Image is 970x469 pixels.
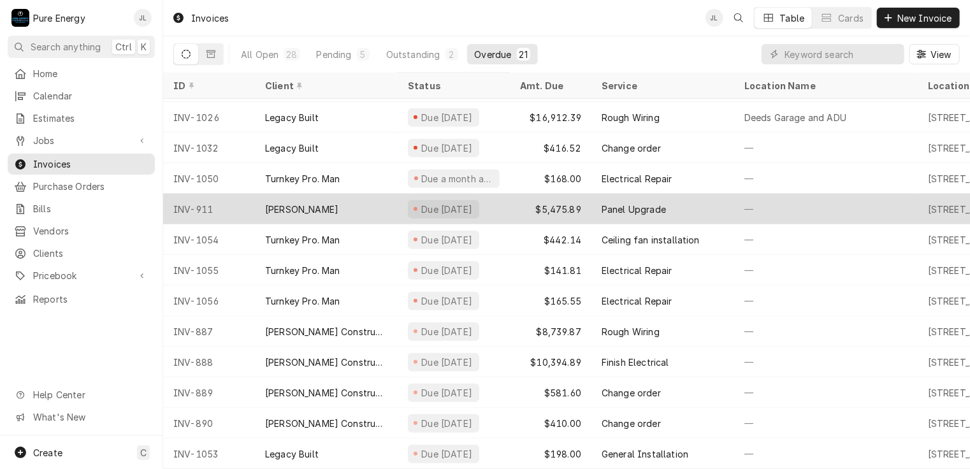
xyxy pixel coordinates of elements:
div: [PERSON_NAME] [265,203,338,216]
div: — [734,316,918,347]
span: Clients [33,247,148,260]
a: Home [8,63,155,84]
a: Go to Help Center [8,384,155,405]
button: Open search [728,8,749,28]
div: INV-1050 [163,163,255,194]
div: Due [DATE] [420,447,474,461]
div: INV-1026 [163,102,255,133]
div: 21 [519,48,528,61]
div: — [734,438,918,469]
div: Due [DATE] [420,417,474,430]
div: Cards [838,11,864,25]
input: Keyword search [785,44,898,64]
button: New Invoice [877,8,960,28]
div: Due [DATE] [420,294,474,308]
div: Client [265,79,385,92]
div: — [734,194,918,224]
div: INV-1056 [163,285,255,316]
a: Invoices [8,154,155,175]
div: Rough Wiring [602,111,660,124]
div: INV-1053 [163,438,255,469]
div: $141.81 [510,255,591,285]
div: Service [602,79,721,92]
div: Change order [602,386,661,400]
div: $581.60 [510,377,591,408]
div: INV-887 [163,316,255,347]
div: Status [408,79,497,92]
div: Deeds Garage and ADU [744,111,846,124]
div: [PERSON_NAME] Construction [265,417,387,430]
div: Due [DATE] [420,386,474,400]
div: Pure Energy [33,11,85,25]
div: Turnkey Pro. Man [265,264,340,277]
a: Purchase Orders [8,176,155,197]
div: — [734,255,918,285]
div: Electrical Repair [602,264,672,277]
div: All Open [241,48,279,61]
div: JL [706,9,723,27]
div: Turnkey Pro. Man [265,172,340,185]
div: $168.00 [510,163,591,194]
div: $16,912.39 [510,102,591,133]
div: Overdue [475,48,512,61]
div: Turnkey Pro. Man [265,233,340,247]
div: — [734,408,918,438]
div: Due [DATE] [420,356,474,369]
div: P [11,9,29,27]
div: $410.00 [510,408,591,438]
span: Create [33,447,62,458]
div: INV-1032 [163,133,255,163]
button: Search anythingCtrlK [8,36,155,58]
div: — [734,285,918,316]
span: Ctrl [115,40,132,54]
a: Reports [8,289,155,310]
div: Due [DATE] [420,233,474,247]
div: Legacy Built [265,447,319,461]
div: $5,475.89 [510,194,591,224]
div: ID [173,79,242,92]
div: INV-889 [163,377,255,408]
div: [PERSON_NAME] Construction [265,386,387,400]
div: Legacy Built [265,111,319,124]
div: Due [DATE] [420,203,474,216]
div: Pure Energy's Avatar [11,9,29,27]
div: Due a month ago [420,172,495,185]
div: — [734,224,918,255]
div: — [734,163,918,194]
div: INV-890 [163,408,255,438]
div: Ceiling fan installation [602,233,700,247]
span: K [141,40,147,54]
span: Calendar [33,89,148,103]
div: INV-911 [163,194,255,224]
div: Panel Upgrade [602,203,666,216]
span: Invoices [33,157,148,171]
span: New Invoice [895,11,955,25]
div: James Linnenkamp's Avatar [134,9,152,27]
span: Home [33,67,148,80]
span: Reports [33,292,148,306]
div: Pending [317,48,352,61]
div: Finish Electrical [602,356,669,369]
div: — [734,377,918,408]
a: Bills [8,198,155,219]
div: Rough Wiring [602,325,660,338]
div: Location Name [744,79,905,92]
a: Go to Pricebook [8,265,155,286]
div: INV-888 [163,347,255,377]
div: JL [134,9,152,27]
a: Calendar [8,85,155,106]
div: $416.52 [510,133,591,163]
div: Legacy Built [265,141,319,155]
div: $165.55 [510,285,591,316]
span: Bills [33,202,148,215]
div: Due [DATE] [420,264,474,277]
div: Electrical Repair [602,172,672,185]
div: General Installation [602,447,688,461]
div: INV-1055 [163,255,255,285]
div: Change order [602,417,661,430]
div: James Linnenkamp's Avatar [706,9,723,27]
div: [PERSON_NAME] Construction [265,325,387,338]
div: Outstanding [386,48,440,61]
span: What's New [33,410,147,424]
span: Search anything [31,40,101,54]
